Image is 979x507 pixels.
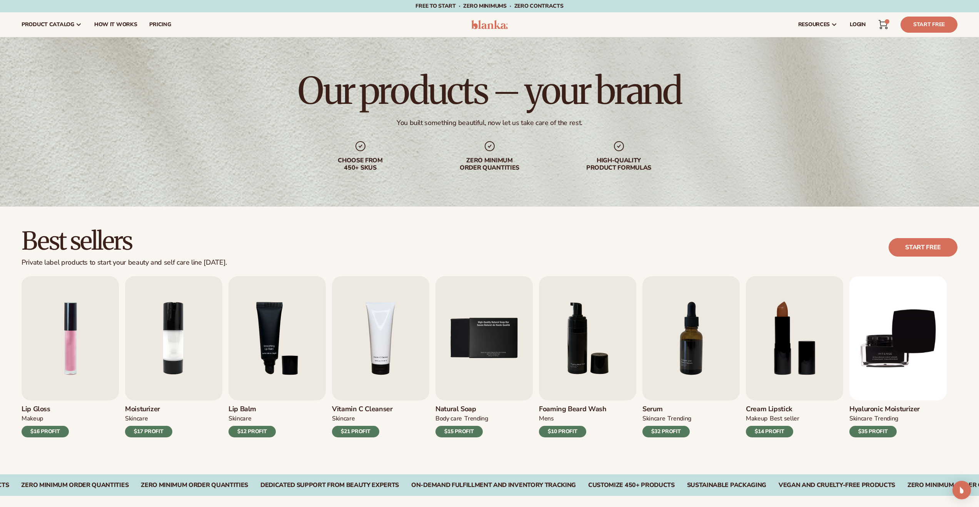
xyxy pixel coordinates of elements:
[332,276,429,437] a: 4 / 9
[125,405,172,414] h3: Moisturizer
[464,415,488,423] div: TRENDING
[440,157,539,172] div: Zero minimum order quantities
[952,481,971,499] div: Open Intercom Messenger
[22,22,74,28] span: product catalog
[779,482,895,489] div: VEGAN AND CRUELTY-FREE PRODUCTS
[88,12,143,37] a: How It Works
[746,405,799,414] h3: Cream Lipstick
[570,157,668,172] div: High-quality product formulas
[539,426,586,437] div: $10 PROFIT
[798,22,830,28] span: resources
[471,20,508,29] img: logo
[642,426,690,437] div: $32 PROFIT
[332,426,379,437] div: $21 PROFIT
[901,17,957,33] a: Start Free
[539,415,554,423] div: mens
[125,415,148,423] div: SKINCARE
[125,276,222,437] a: 2 / 9
[849,276,947,437] a: 9 / 9
[332,405,393,414] h3: Vitamin C Cleanser
[143,12,177,37] a: pricing
[667,415,691,423] div: TRENDING
[260,482,399,489] div: Dedicated Support From Beauty Experts
[228,426,276,437] div: $12 PROFIT
[850,22,866,28] span: LOGIN
[22,276,119,437] a: 1 / 9
[22,426,69,437] div: $16 PROFIT
[539,276,636,437] a: 6 / 9
[642,276,740,437] a: 7 / 9
[849,415,872,423] div: SKINCARE
[21,482,128,489] div: Zero Minimum Order QuantitieS
[22,259,227,267] div: Private label products to start your beauty and self care line [DATE].
[746,276,843,437] a: 8 / 9
[849,426,897,437] div: $35 PROFIT
[22,405,69,414] h3: Lip Gloss
[125,426,172,437] div: $17 PROFIT
[397,118,582,127] div: You built something beautiful, now let us take care of the rest.
[792,12,844,37] a: resources
[687,482,766,489] div: SUSTAINABLE PACKAGING
[298,72,681,109] h1: Our products – your brand
[228,405,276,414] h3: Lip Balm
[228,276,326,437] a: 3 / 9
[435,415,462,423] div: BODY Care
[149,22,171,28] span: pricing
[435,426,483,437] div: $15 PROFIT
[889,238,957,257] a: Start free
[311,157,410,172] div: Choose from 450+ Skus
[539,405,607,414] h3: Foaming beard wash
[141,482,248,489] div: Zero Minimum Order QuantitieS
[746,415,767,423] div: MAKEUP
[642,415,665,423] div: SKINCARE
[22,415,43,423] div: MAKEUP
[22,228,227,254] h2: Best sellers
[415,2,563,10] span: Free to start · ZERO minimums · ZERO contracts
[435,405,488,414] h3: Natural Soap
[642,405,691,414] h3: Serum
[332,415,355,423] div: Skincare
[435,276,533,437] a: 5 / 9
[94,22,137,28] span: How It Works
[411,482,576,489] div: On-Demand Fulfillment and Inventory Tracking
[874,415,898,423] div: TRENDING
[588,482,675,489] div: CUSTOMIZE 450+ PRODUCTS
[228,415,251,423] div: SKINCARE
[770,415,799,423] div: BEST SELLER
[849,405,920,414] h3: Hyaluronic moisturizer
[15,12,88,37] a: product catalog
[746,426,793,437] div: $14 PROFIT
[844,12,872,37] a: LOGIN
